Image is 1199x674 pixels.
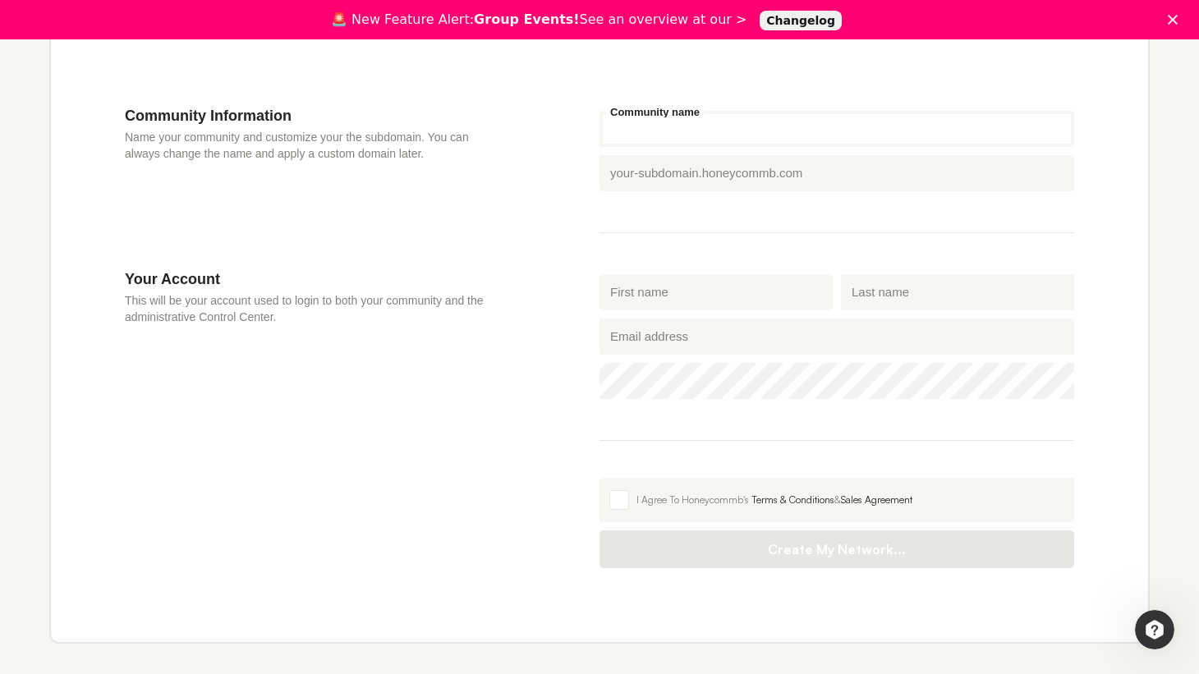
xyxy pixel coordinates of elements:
input: Last name [841,274,1074,310]
input: Email address [599,319,1074,355]
div: Close [1168,15,1184,25]
input: First name [599,274,833,310]
div: I Agree To Honeycommb's & [636,493,1064,507]
label: Community name [606,107,704,117]
iframe: Intercom live chat [1135,610,1174,649]
h3: Community Information [125,107,501,125]
button: Create My Network... [599,530,1074,568]
b: Group Events! [474,11,580,27]
div: 🚨 New Feature Alert: See an overview at our > [331,11,747,28]
a: Changelog [760,11,842,30]
span: Create My Network... [616,541,1058,557]
a: Terms & Conditions [751,493,834,506]
a: Sales Agreement [841,493,912,506]
h3: Your Account [125,270,501,288]
p: This will be your account used to login to both your community and the administrative Control Cen... [125,292,501,325]
input: Community name [599,111,1074,147]
p: Name your community and customize your the subdomain. You can always change the name and apply a ... [125,129,501,162]
input: your-subdomain.honeycommb.com [599,155,1074,191]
